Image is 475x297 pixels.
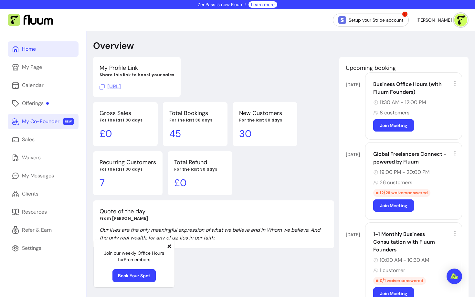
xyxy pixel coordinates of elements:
div: Refer & Earn [22,226,52,234]
p: For the last 30 days [169,118,221,123]
div: Resources [22,208,47,216]
a: Learn more [251,1,275,8]
div: 10:00 AM - 10:30 AM [373,256,458,264]
a: Setup your Stripe account [333,14,409,27]
div: Open Intercom Messenger [447,269,462,284]
div: 1-1 Monthly Business Consultation with Fluum Founders [373,230,458,254]
div: Home [22,45,36,53]
p: ZenPass is now Fluum ! [198,1,246,8]
div: 1 customer [373,267,458,274]
p: Our lives are the only meaningful expression of what we believe and in Whom we believe. And the o... [100,226,328,242]
p: Quote of the day [100,207,328,216]
div: Settings [22,244,41,252]
a: Clients [8,186,79,202]
p: New Customers [239,109,291,118]
div: Waivers [22,154,41,162]
img: Stripe Icon [338,16,346,24]
a: My Messages [8,168,79,184]
div: [DATE] [346,231,365,238]
div: My Co-Founder [22,118,59,125]
p: £ 0 [174,177,226,189]
a: Calendar [8,78,79,93]
div: Clients [22,190,38,198]
span: Click to copy [100,83,121,90]
div: [DATE] [346,81,365,88]
span: NEW [63,118,74,125]
a: Book Your Spot [112,269,156,282]
p: For the last 30 days [239,118,291,123]
a: Join Meeting [373,199,414,212]
p: Recurring Customers [100,158,156,167]
div: My Messages [22,172,54,180]
p: Upcoming booking [346,63,462,72]
div: 8 customers [373,109,458,117]
p: Join our weekly Office Hours for Pro members [99,250,169,263]
div: Offerings [22,100,49,107]
div: 26 customers [373,179,458,186]
a: Waivers [8,150,79,165]
a: My Co-Founder NEW [8,114,79,129]
p: Total Bookings [169,109,221,118]
div: 19:00 PM - 20:00 PM [373,168,458,176]
a: Refer & Earn [8,222,79,238]
div: Calendar [22,81,44,89]
p: For the last 30 days [100,118,151,123]
p: 7 [100,177,156,189]
p: My Profile Link [100,63,174,72]
a: Join Meeting [373,119,414,132]
a: Resources [8,204,79,220]
p: Total Refund [174,158,226,167]
button: avatar[PERSON_NAME] [417,14,467,27]
p: For the last 30 days [174,167,226,172]
a: Home [8,41,79,57]
p: Gross Sales [100,109,151,118]
div: Sales [22,136,35,143]
div: Business Office Hours (with Fluum Founders) [373,80,458,96]
span: [PERSON_NAME] [417,17,452,23]
a: My Page [8,59,79,75]
div: 0 / 1 waivers answered [373,277,426,285]
img: avatar [454,14,467,27]
span: ! [402,11,408,17]
a: Sales [8,132,79,147]
a: Settings [8,240,79,256]
img: Fluum Logo [8,14,53,26]
div: [DATE] [346,151,365,158]
p: Overview [93,40,134,52]
p: 30 [239,128,291,140]
p: For the last 30 days [100,167,156,172]
div: 11:30 AM - 12:00 PM [373,99,458,106]
p: 45 [169,128,221,140]
a: Offerings [8,96,79,111]
div: Global Freelancers Connect - powered by Fluum [373,150,458,166]
div: 12 / 26 waivers answered [373,189,430,197]
p: From [PERSON_NAME] [100,216,328,221]
div: My Page [22,63,42,71]
p: Share this link to boost your sales [100,72,174,78]
p: £ 0 [100,128,151,140]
